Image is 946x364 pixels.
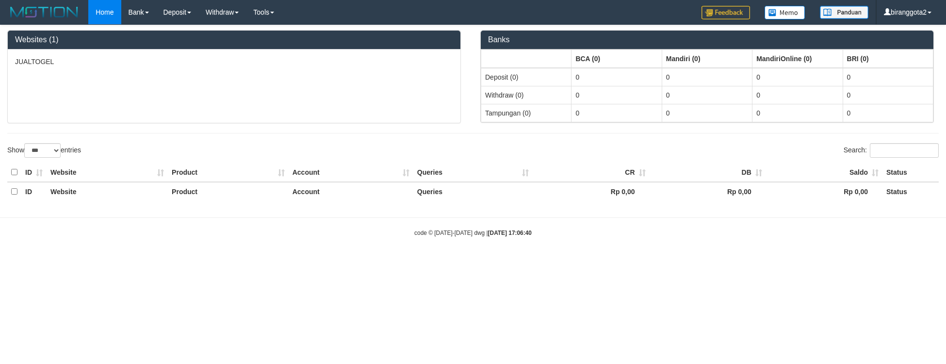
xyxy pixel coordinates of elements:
[289,163,413,182] th: Account
[481,104,571,122] td: Tampungan (0)
[766,182,882,201] th: Rp 0,00
[15,35,453,44] h3: Websites (1)
[168,182,289,201] th: Product
[882,163,939,182] th: Status
[662,68,752,86] td: 0
[481,50,571,68] th: Group: activate to sort column ascending
[571,68,662,86] td: 0
[650,182,766,201] th: Rp 0,00
[765,6,805,19] img: Button%20Memo.svg
[47,182,168,201] th: Website
[752,68,843,86] td: 0
[533,163,649,182] th: CR
[820,6,868,19] img: panduan.png
[413,163,533,182] th: Queries
[571,104,662,122] td: 0
[752,86,843,104] td: 0
[662,104,752,122] td: 0
[870,143,939,158] input: Search:
[843,50,933,68] th: Group: activate to sort column ascending
[843,86,933,104] td: 0
[488,230,532,236] strong: [DATE] 17:06:40
[21,163,47,182] th: ID
[571,50,662,68] th: Group: activate to sort column ascending
[752,104,843,122] td: 0
[488,35,926,44] h3: Banks
[7,5,81,19] img: MOTION_logo.png
[413,182,533,201] th: Queries
[766,163,882,182] th: Saldo
[571,86,662,104] td: 0
[47,163,168,182] th: Website
[414,230,532,236] small: code © [DATE]-[DATE] dwg |
[481,86,571,104] td: Withdraw (0)
[662,50,752,68] th: Group: activate to sort column ascending
[844,143,939,158] label: Search:
[168,163,289,182] th: Product
[843,104,933,122] td: 0
[15,57,453,66] p: JUALTOGEL
[21,182,47,201] th: ID
[650,163,766,182] th: DB
[882,182,939,201] th: Status
[481,68,571,86] td: Deposit (0)
[701,6,750,19] img: Feedback.jpg
[752,50,843,68] th: Group: activate to sort column ascending
[533,182,649,201] th: Rp 0,00
[843,68,933,86] td: 0
[289,182,413,201] th: Account
[24,143,61,158] select: Showentries
[7,143,81,158] label: Show entries
[662,86,752,104] td: 0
